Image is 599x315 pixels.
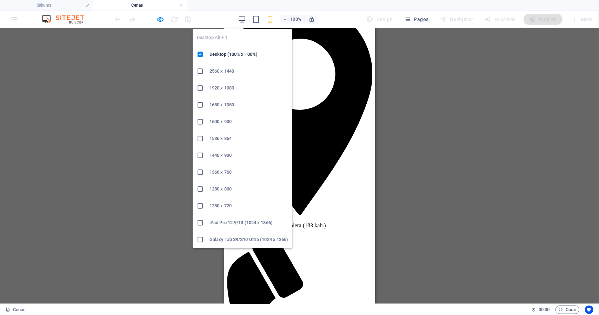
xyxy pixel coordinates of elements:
h6: Galaxy Tab S9/S10 Ultra (1024 x 1366) [209,235,288,244]
h6: 100% [290,15,301,24]
span: [STREET_ADDRESS] [3,194,55,200]
button: Pages [401,14,431,25]
span: Code [559,306,576,314]
h6: 1280 x 800 [209,185,288,193]
span: 00 00 [539,306,550,314]
i: On resize automatically adjust zoom level to fit chosen device. [308,16,315,22]
h6: 1600 x 900 [209,118,288,126]
h4: Cenas [93,1,187,9]
span: : [544,307,545,312]
h6: 1280 x 720 [209,202,288,210]
h6: 1920 x 1080 [209,84,288,92]
h6: Desktop (100% x 100%) [209,50,288,59]
img: Editor Logo [40,15,93,24]
h6: iPad Pro 12.9/13 (1024 x 1366) [209,219,288,227]
h6: 1366 x 768 [209,168,288,176]
span: (183.kab.) [79,194,102,200]
p: , [3,194,148,201]
h6: 2560 x 1440 [209,67,288,75]
div: Design (Ctrl+Alt+Y) [364,14,396,25]
button: Usercentrics [585,306,593,314]
span: Pages [404,16,428,23]
h6: 1536 x 864 [209,134,288,143]
button: 100% [280,15,305,24]
a: Click to cancel selection. Double-click to open Pages [6,306,26,314]
span: Valmiera [57,194,77,200]
button: Code [555,306,579,314]
h6: Session time [531,306,550,314]
h6: 1680 x 1050 [209,101,288,109]
h6: 1440 × 900 [209,151,288,160]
